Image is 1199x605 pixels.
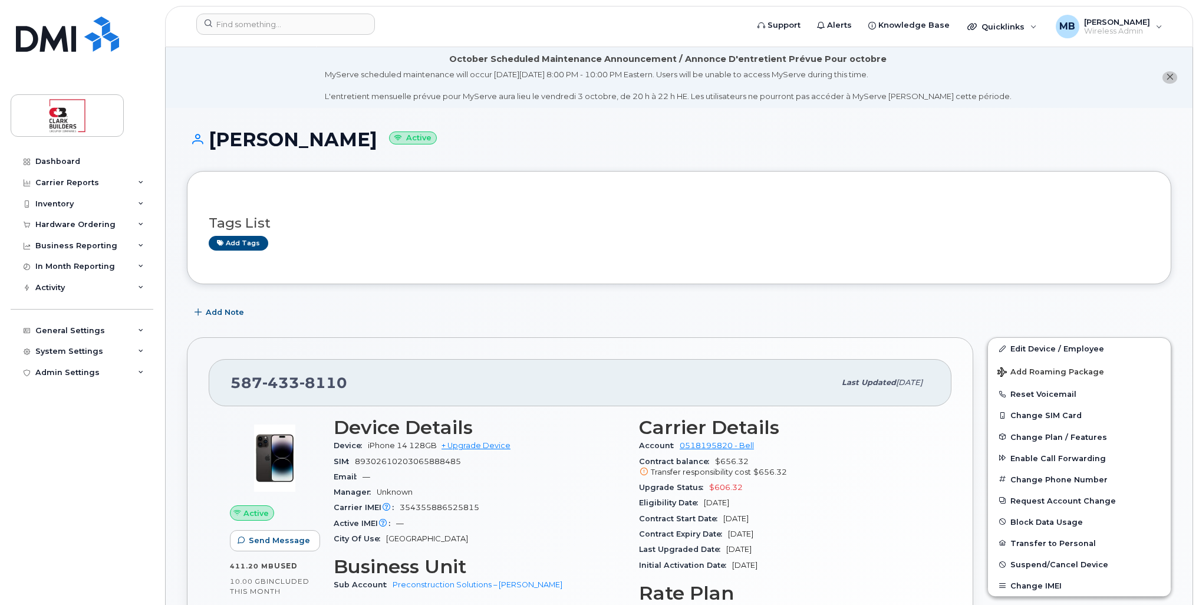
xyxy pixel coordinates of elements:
[206,307,244,318] span: Add Note
[988,532,1171,554] button: Transfer to Personal
[988,490,1171,511] button: Request Account Change
[230,577,309,596] span: included this month
[639,514,723,523] span: Contract Start Date
[377,488,413,497] span: Unknown
[239,423,310,494] img: image20231002-3703462-njx0qo.jpeg
[680,441,754,450] a: 0518195820 - Bell
[639,530,728,538] span: Contract Expiry Date
[449,53,887,65] div: October Scheduled Maintenance Announcement / Annonce D'entretient Prévue Pour octobre
[334,519,396,528] span: Active IMEI
[726,545,752,554] span: [DATE]
[230,374,347,392] span: 587
[896,378,923,387] span: [DATE]
[363,472,370,481] span: —
[187,129,1171,150] h1: [PERSON_NAME]
[753,468,787,476] span: $656.32
[243,508,269,519] span: Active
[639,498,704,507] span: Eligibility Date
[988,405,1171,426] button: Change SIM Card
[639,545,726,554] span: Last Upgraded Date
[274,561,298,570] span: used
[639,441,680,450] span: Account
[393,580,562,589] a: Preconstruction Solutions – [PERSON_NAME]
[1010,432,1107,441] span: Change Plan / Features
[249,535,310,546] span: Send Message
[988,469,1171,490] button: Change Phone Number
[651,468,751,476] span: Transfer responsibility cost
[209,216,1149,231] h3: Tags List
[988,359,1171,383] button: Add Roaming Package
[299,374,347,392] span: 8110
[325,69,1012,102] div: MyServe scheduled maintenance will occur [DATE][DATE] 8:00 PM - 10:00 PM Eastern. Users will be u...
[334,417,625,438] h3: Device Details
[334,534,386,543] span: City Of Use
[334,457,355,466] span: SIM
[1148,554,1190,596] iframe: Messenger Launcher
[386,534,468,543] span: [GEOGRAPHIC_DATA]
[1162,71,1177,84] button: close notification
[988,554,1171,575] button: Suspend/Cancel Device
[262,374,299,392] span: 433
[988,575,1171,596] button: Change IMEI
[396,519,404,528] span: —
[400,503,479,512] span: 354355886525815
[639,483,709,492] span: Upgrade Status
[230,577,266,586] span: 10.00 GB
[639,583,930,604] h3: Rate Plan
[389,131,437,145] small: Active
[639,457,930,478] span: $656.32
[368,441,437,450] span: iPhone 14 128GB
[187,302,254,323] button: Add Note
[988,383,1171,405] button: Reset Voicemail
[639,417,930,438] h3: Carrier Details
[334,488,377,497] span: Manager
[988,511,1171,532] button: Block Data Usage
[988,338,1171,359] a: Edit Device / Employee
[1010,453,1106,462] span: Enable Call Forwarding
[355,457,461,466] span: 89302610203065888485
[704,498,729,507] span: [DATE]
[1010,560,1108,569] span: Suspend/Cancel Device
[209,236,268,251] a: Add tags
[723,514,749,523] span: [DATE]
[230,530,320,551] button: Send Message
[988,448,1171,469] button: Enable Call Forwarding
[639,457,715,466] span: Contract balance
[728,530,753,538] span: [DATE]
[230,562,274,570] span: 411.20 MB
[639,561,732,570] span: Initial Activation Date
[842,378,896,387] span: Last updated
[334,580,393,589] span: Sub Account
[732,561,757,570] span: [DATE]
[997,367,1104,379] span: Add Roaming Package
[334,503,400,512] span: Carrier IMEI
[334,556,625,577] h3: Business Unit
[442,441,510,450] a: + Upgrade Device
[334,441,368,450] span: Device
[988,426,1171,448] button: Change Plan / Features
[334,472,363,481] span: Email
[709,483,743,492] span: $606.32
